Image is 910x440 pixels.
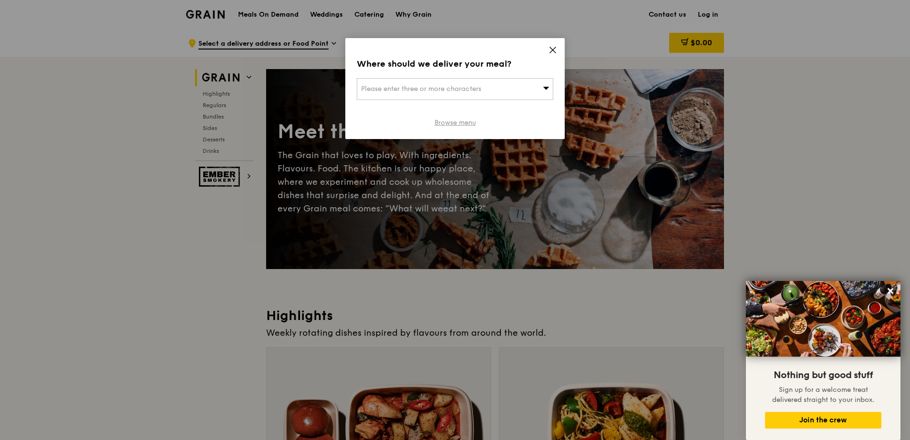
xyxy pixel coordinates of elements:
span: Sign up for a welcome treat delivered straight to your inbox. [772,386,874,404]
div: Where should we deliver your meal? [357,57,553,70]
span: Please enter three or more characters [361,85,481,93]
img: DSC07876-Edit02-Large.jpeg [746,281,900,357]
button: Close [883,283,898,299]
span: Nothing but good stuff [774,370,873,381]
a: Browse menu [434,118,476,128]
button: Join the crew [765,412,881,429]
